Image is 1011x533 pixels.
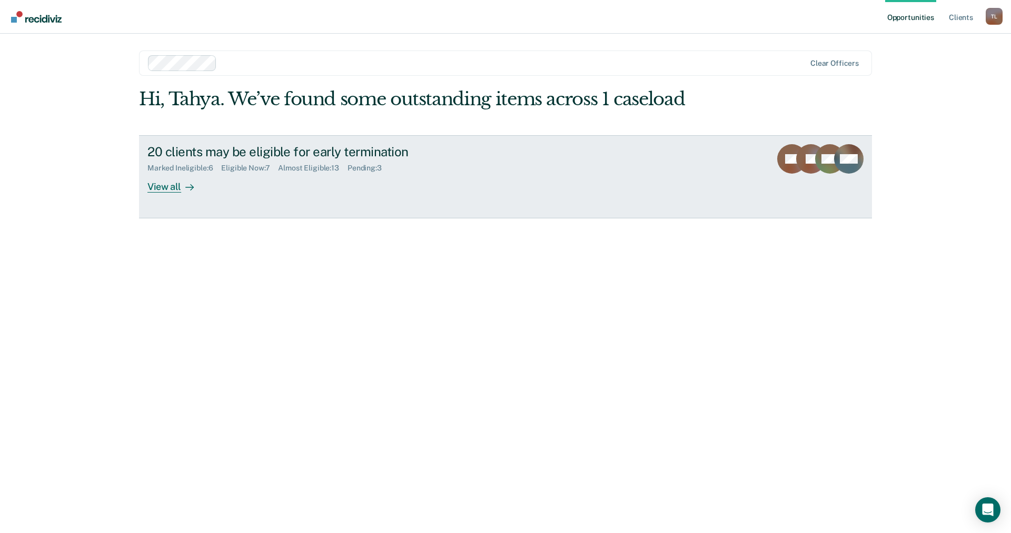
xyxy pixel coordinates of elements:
[139,88,726,110] div: Hi, Tahya. We’ve found some outstanding items across 1 caseload
[147,164,221,173] div: Marked Ineligible : 6
[147,144,517,159] div: 20 clients may be eligible for early termination
[986,8,1003,25] button: Profile dropdown button
[147,172,206,193] div: View all
[278,164,348,173] div: Almost Eligible : 13
[975,497,1000,522] div: Open Intercom Messenger
[139,135,872,218] a: 20 clients may be eligible for early terminationMarked Ineligible:6Eligible Now:7Almost Eligible:...
[986,8,1003,25] div: T L
[810,59,859,68] div: Clear officers
[11,11,62,23] img: Recidiviz
[221,164,278,173] div: Eligible Now : 7
[348,164,390,173] div: Pending : 3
